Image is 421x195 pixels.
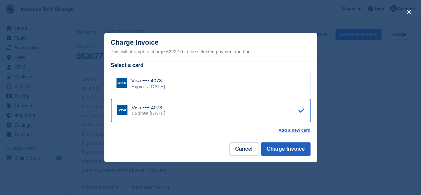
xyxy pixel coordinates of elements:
[111,48,311,56] div: This will attempt to charge £222.10 to the selected payment method.
[116,78,127,88] img: Visa Logo
[229,142,258,156] button: Cancel
[131,78,165,84] div: Visa •••• 4073
[132,105,165,111] div: Visa •••• 4073
[132,110,165,116] div: Expires [DATE]
[404,7,414,17] button: close
[117,105,127,115] img: Visa Logo
[111,61,311,69] div: Select a card
[278,128,310,133] a: Add a new card
[131,84,165,90] div: Expires [DATE]
[111,39,311,56] div: Charge Invoice
[261,142,311,156] button: Charge Invoice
